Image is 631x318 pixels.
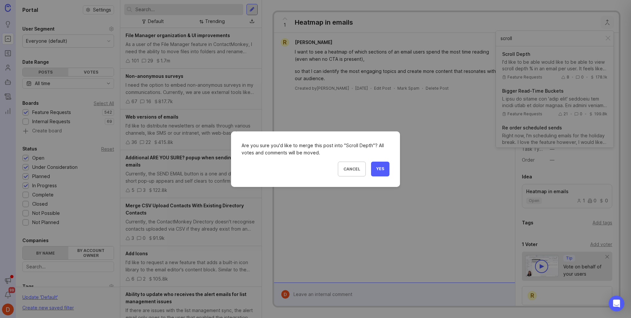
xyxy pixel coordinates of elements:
span: Yes [376,166,384,172]
div: Are you sure you'd like to merge this post into " Scroll Depth "? All votes and comments will be ... [242,142,389,156]
span: Cancel [343,167,360,171]
button: Cancel [338,162,366,176]
button: Yes [371,162,389,176]
div: Open Intercom Messenger [609,296,624,311]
